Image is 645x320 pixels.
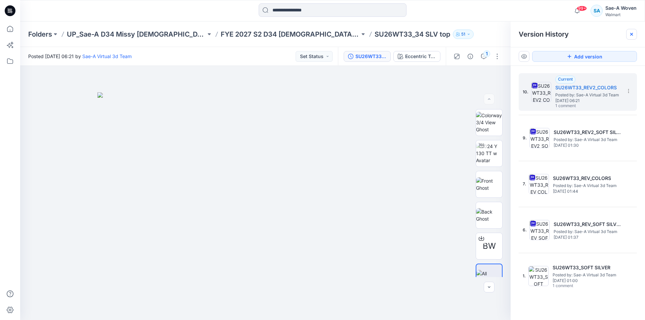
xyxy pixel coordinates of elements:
[465,51,476,62] button: Details
[483,50,490,57] div: 1
[528,266,549,286] img: SU26WT33_SOFT SILVER
[478,51,489,62] button: 1
[476,143,502,164] img: 2024 Y 130 TT w Avatar
[375,30,450,39] p: SU26WT33_34 SLV top
[591,5,603,17] div: SA
[523,135,527,141] span: 9.
[393,51,440,62] button: Eccentric Tropical_DARK NAVY
[605,4,637,12] div: Sae-A Woven
[531,82,551,102] img: SU26WT33_REV2_COLORS
[523,89,528,95] span: 10.
[529,128,550,148] img: SU26WT33_REV2_SOFT SILVER
[453,30,474,39] button: 51
[555,103,602,109] span: 1 comment
[67,30,206,39] a: UP_Sae-A D34 Missy [DEMOGRAPHIC_DATA] Top Woven
[221,30,360,39] a: FYE 2027 S2 D34 [DEMOGRAPHIC_DATA] Woven Tops - Sae-A
[532,51,637,62] button: Add version
[483,240,496,252] span: BW
[554,228,621,235] span: Posted by: Sae-A Virtual 3d Team
[519,51,529,62] button: Show Hidden Versions
[519,30,569,38] span: Version History
[554,143,621,148] span: [DATE] 01:30
[553,182,620,189] span: Posted by: Sae-A Virtual 3d Team
[553,272,620,278] span: Posted by: Sae-A Virtual 3d Team
[553,278,620,283] span: [DATE] 01:00
[476,208,502,222] img: Back Ghost
[554,235,621,240] span: [DATE] 01:37
[629,32,634,37] button: Close
[28,53,132,60] span: Posted [DATE] 06:21 by
[476,112,502,133] img: Colorway 3/4 View Ghost
[523,273,526,279] span: 1.
[476,270,502,284] img: All colorways
[344,51,391,62] button: SU26WT33_REV2_COLORS
[555,92,622,98] span: Posted by: Sae-A Virtual 3d Team
[553,283,600,289] span: 1 comment
[405,53,436,60] div: Eccentric Tropical_DARK NAVY
[558,77,573,82] span: Current
[529,174,549,194] img: SU26WT33_REV_COLORS
[555,98,622,103] span: [DATE] 06:21
[355,53,386,60] div: SU26WT33_REV2_COLORS
[523,181,526,187] span: 7.
[461,31,465,38] p: 51
[82,53,132,59] a: Sae-A Virtual 3d Team
[553,174,620,182] h5: SU26WT33_REV_COLORS
[554,220,621,228] h5: SU26WT33_REV_SOFT SILVER
[523,227,527,233] span: 6.
[553,264,620,272] h5: SU26WT33_SOFT SILVER
[476,177,502,191] img: Front Ghost
[28,30,52,39] a: Folders
[555,84,622,92] h5: SU26WT33_REV2_COLORS
[577,6,587,11] span: 99+
[554,136,621,143] span: Posted by: Sae-A Virtual 3d Team
[554,128,621,136] h5: SU26WT33_REV2_SOFT SILVER
[553,189,620,194] span: [DATE] 01:44
[529,220,550,240] img: SU26WT33_REV_SOFT SILVER
[605,12,637,17] div: Walmart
